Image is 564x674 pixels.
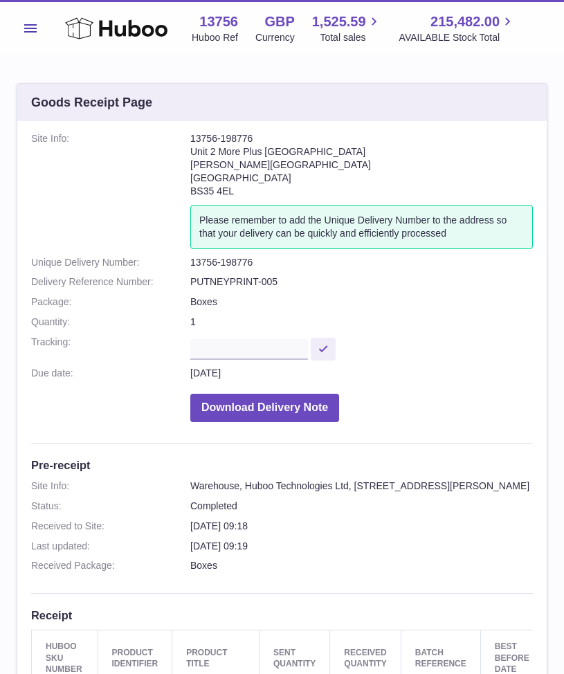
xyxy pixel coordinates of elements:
[190,540,533,553] dd: [DATE] 09:19
[199,12,238,31] strong: 13756
[31,94,152,111] h3: Goods Receipt Page
[192,31,238,44] div: Huboo Ref
[255,31,295,44] div: Currency
[31,540,190,553] dt: Last updated:
[190,500,533,513] dd: Completed
[31,316,190,329] dt: Quantity:
[399,31,516,44] span: AVAILABLE Stock Total
[31,457,533,473] h3: Pre-receipt
[31,608,533,623] h3: Receipt
[31,336,190,360] dt: Tracking:
[190,205,533,249] div: Please remember to add the Unique Delivery Number to the address so that your delivery can be qui...
[264,12,294,31] strong: GBP
[190,295,533,309] dd: Boxes
[31,520,190,533] dt: Received to Site:
[190,367,533,380] dd: [DATE]
[190,316,533,329] dd: 1
[31,295,190,309] dt: Package:
[312,12,382,44] a: 1,525.59 Total sales
[31,275,190,289] dt: Delivery Reference Number:
[31,559,190,572] dt: Received Package:
[31,500,190,513] dt: Status:
[31,132,190,248] dt: Site Info:
[190,520,533,533] dd: [DATE] 09:18
[190,559,533,572] dd: Boxes
[31,256,190,269] dt: Unique Delivery Number:
[190,394,339,422] button: Download Delivery Note
[320,31,381,44] span: Total sales
[31,367,190,380] dt: Due date:
[312,12,366,31] span: 1,525.59
[31,480,190,493] dt: Site Info:
[190,256,533,269] dd: 13756-198776
[399,12,516,44] a: 215,482.00 AVAILABLE Stock Total
[190,480,533,493] dd: Warehouse, Huboo Technologies Ltd, [STREET_ADDRESS][PERSON_NAME]
[190,132,533,204] address: 13756-198776 Unit 2 More Plus [GEOGRAPHIC_DATA] [PERSON_NAME][GEOGRAPHIC_DATA] [GEOGRAPHIC_DATA] ...
[190,275,533,289] dd: PUTNEYPRINT-005
[430,12,500,31] span: 215,482.00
